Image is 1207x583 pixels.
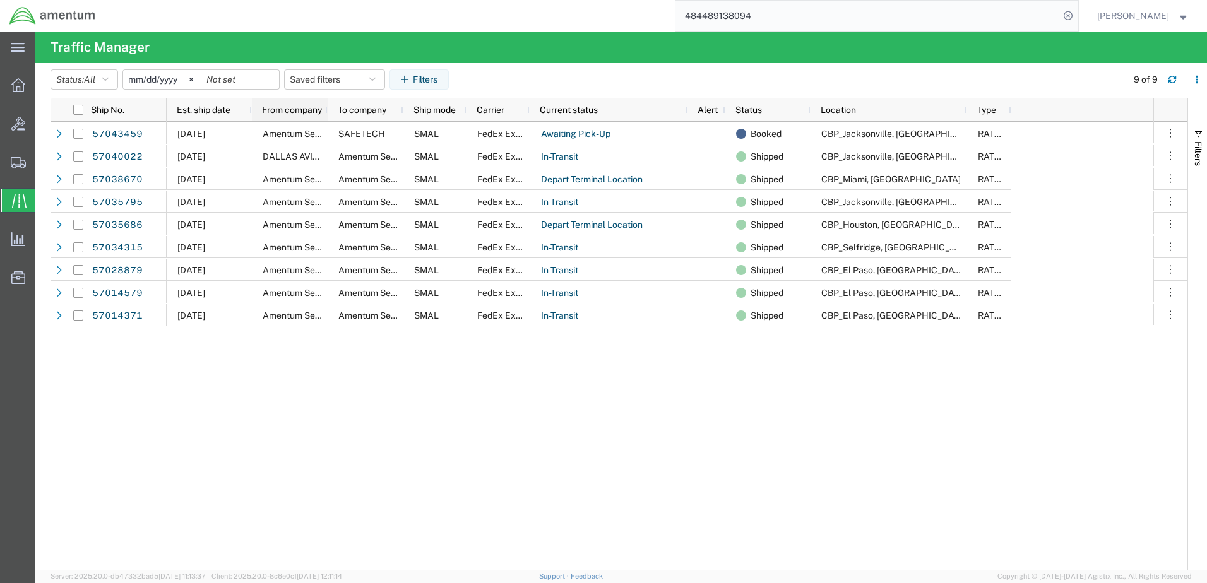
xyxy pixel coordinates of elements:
span: Shipped [751,168,783,191]
span: Amentum Services, Inc. [263,174,357,184]
span: RATED [978,220,1006,230]
span: CBP_El Paso, TX_ELP [821,310,967,321]
input: Search for shipment number, reference number [675,1,1059,31]
a: 57035795 [92,192,143,213]
a: 57014579 [92,283,143,303]
a: In-Transit [540,147,579,167]
span: RATED [978,197,1006,207]
span: Ship mode [413,105,456,115]
span: SMAL [414,220,439,230]
span: All [84,74,95,85]
span: 10/06/2025 [177,151,205,162]
span: Norma Scott [1097,9,1169,23]
span: 10/02/2025 [177,310,205,321]
span: SMAL [414,242,439,252]
h4: Traffic Manager [51,32,150,63]
span: FedEx Express [477,265,538,275]
span: FedEx Express [477,174,538,184]
span: Amentum Services, Inc [263,242,355,252]
span: FedEx Express [477,220,538,230]
a: Depart Terminal Location [540,170,643,190]
a: In-Transit [540,238,579,258]
span: Amentum Services, Inc [263,220,355,230]
span: Amentum Services, Inc. [263,129,357,139]
span: RATED [978,129,1006,139]
span: [DATE] 12:11:14 [297,572,342,580]
span: FedEx Express [477,197,538,207]
span: FedEx Express [477,288,538,298]
span: Current status [540,105,598,115]
a: In-Transit [540,192,579,213]
a: 57035686 [92,215,143,235]
a: Depart Terminal Location [540,215,643,235]
span: CBP_El Paso, TX_NLS_EFO [821,265,967,275]
a: In-Transit [540,261,579,281]
span: 10/07/2025 [177,129,205,139]
span: FedEx Express [477,129,538,139]
input: Not set [201,70,279,89]
span: Amentum Services, Inc [338,310,431,321]
span: CBP_Jacksonville, FL_EJA [821,151,986,162]
span: Copyright © [DATE]-[DATE] Agistix Inc., All Rights Reserved [997,571,1192,582]
span: From company [262,105,322,115]
span: Amentum Services, Inc. [263,310,357,321]
span: Amentum Services, Inc. [338,220,433,230]
a: 57014371 [92,306,143,326]
span: Alert [698,105,718,115]
span: Amentum Services, Inc [263,265,355,275]
span: Amentum Services, Inc. [263,288,357,298]
span: DALLAS AVIATION INC [263,151,357,162]
img: logo [9,6,96,25]
a: 57040022 [92,147,143,167]
span: To company [338,105,386,115]
span: Est. ship date [177,105,230,115]
span: Carrier [477,105,504,115]
span: Type [977,105,996,115]
a: Feedback [571,572,603,580]
input: Not set [123,70,201,89]
span: Shipped [751,304,783,327]
span: Amentum Services, Inc. [338,151,433,162]
span: Location [821,105,856,115]
a: 57028879 [92,261,143,281]
a: In-Transit [540,283,579,303]
span: Amentum Services, Inc. [338,174,433,184]
span: Shipped [751,259,783,281]
span: Amentum Services, Inc. [338,242,433,252]
span: Amentum Services, Inc [338,265,431,275]
span: CBP_El Paso, TX_ELP [821,288,967,298]
span: Status [735,105,762,115]
span: SMAL [414,265,439,275]
span: Client: 2025.20.0-8c6e0cf [211,572,342,580]
a: 57038670 [92,170,143,190]
span: RATED [978,174,1006,184]
a: Awaiting Pick-Up [540,124,611,144]
span: FedEx Express [477,151,538,162]
span: RATED [978,310,1006,321]
span: SMAL [414,288,439,298]
span: 10/06/2025 [177,242,205,252]
button: [PERSON_NAME] [1097,8,1190,23]
span: SMAL [414,197,439,207]
span: SMAL [414,151,439,162]
span: RATED [978,242,1006,252]
span: FedEx Express [477,310,538,321]
span: 10/03/2025 [177,265,205,275]
span: Shipped [751,236,783,259]
span: Shipped [751,281,783,304]
button: Filters [389,69,449,90]
span: Amentum Services, Inc. [263,197,357,207]
span: 10/06/2025 [177,220,205,230]
span: Shipped [751,213,783,236]
span: SMAL [414,129,439,139]
span: CBP_Miami, FL_EMI [821,174,961,184]
span: Ship No. [91,105,124,115]
span: CBP_Selfridge, MI_Great Lakes_DTM [821,242,1025,252]
span: RATED [978,288,1006,298]
button: Saved filters [284,69,385,90]
a: 57043459 [92,124,143,144]
span: CBP_Jacksonville, FL_EJA [821,197,986,207]
span: 10/06/2025 [177,174,205,184]
button: Status:All [51,69,118,90]
span: [DATE] 11:13:37 [158,572,206,580]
